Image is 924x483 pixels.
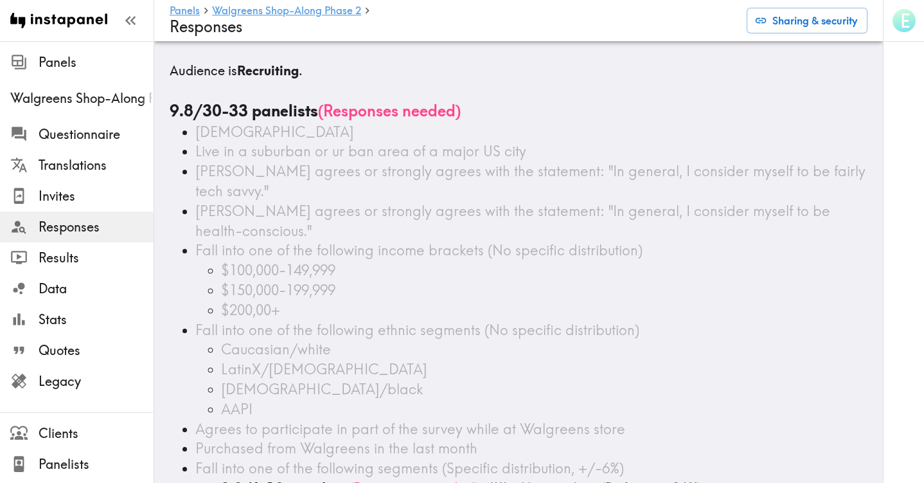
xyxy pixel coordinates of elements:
[39,280,154,298] span: Data
[195,321,639,339] span: Fall into one of the following ethnic segments (No specific distribution)
[39,53,154,71] span: Panels
[195,162,866,200] span: [PERSON_NAME] agrees or strongly agrees with the statement: "In general, I consider myself to be ...
[195,459,624,477] span: Fall into one of the following segments (Specific distribution, +/-6%)
[195,123,354,141] span: [DEMOGRAPHIC_DATA]
[39,187,154,205] span: Invites
[747,8,867,33] button: Sharing & security
[39,455,154,473] span: Panelists
[39,342,154,360] span: Quotes
[221,301,280,319] span: $200,00+
[39,249,154,267] span: Results
[221,340,331,358] span: Caucasian/white
[221,360,427,378] span: LatinX/[DEMOGRAPHIC_DATA]
[170,62,867,80] h5: Audience is .
[195,202,830,240] span: [PERSON_NAME] agrees or strongly agrees with the statement: "In general, I consider myself to be ...
[318,101,461,120] span: ( Responses needed )
[10,89,154,107] span: Walgreens Shop-Along Phase 2
[170,101,318,120] b: 9.8/30-33 panelists
[170,17,736,36] h4: Responses
[39,125,154,143] span: Questionnaire
[237,62,299,78] b: Recruiting
[212,5,361,17] a: Walgreens Shop-Along Phase 2
[221,281,335,299] span: $150,000-199,999
[195,420,625,438] span: Agrees to participate in part of the survey while at Walgreens store
[195,439,477,457] span: Purchased from Walgreens in the last month
[39,156,154,174] span: Translations
[891,8,917,33] button: E
[900,10,910,32] span: E
[221,400,253,418] span: AAPI
[39,424,154,442] span: Clients
[195,142,526,160] span: Live in a suburban or ur ban area of a major US city
[39,218,154,236] span: Responses
[170,5,200,17] a: Panels
[39,372,154,390] span: Legacy
[221,380,423,398] span: [DEMOGRAPHIC_DATA]/black
[195,241,643,259] span: Fall into one of the following income brackets (No specific distribution)
[39,311,154,329] span: Stats
[221,261,335,279] span: $100,000-149,999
